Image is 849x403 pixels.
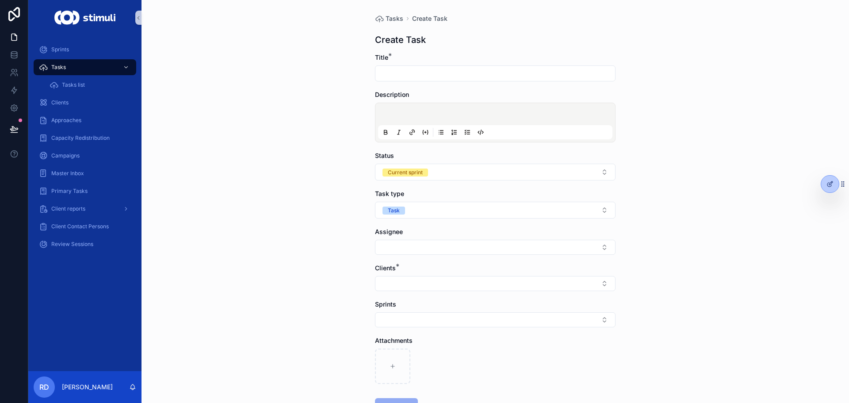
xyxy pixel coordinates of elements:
[34,183,136,199] a: Primary Tasks
[375,276,616,291] button: Select Button
[388,207,400,215] div: Task
[34,201,136,217] a: Client reports
[51,99,69,106] span: Clients
[375,240,616,255] button: Select Button
[375,202,616,219] button: Select Button
[375,264,396,272] span: Clients
[34,42,136,58] a: Sprints
[375,91,409,98] span: Description
[51,134,110,142] span: Capacity Redistribution
[51,205,85,212] span: Client reports
[34,219,136,234] a: Client Contact Persons
[34,130,136,146] a: Capacity Redistribution
[375,164,616,180] button: Select Button
[375,190,404,197] span: Task type
[51,170,84,177] span: Master Inbox
[51,152,80,159] span: Campaigns
[51,188,88,195] span: Primary Tasks
[62,81,85,88] span: Tasks list
[51,46,69,53] span: Sprints
[386,14,403,23] span: Tasks
[375,312,616,327] button: Select Button
[28,35,141,264] div: scrollable content
[62,383,113,391] p: [PERSON_NAME]
[375,34,426,46] h1: Create Task
[34,59,136,75] a: Tasks
[51,223,109,230] span: Client Contact Persons
[375,300,396,308] span: Sprints
[34,165,136,181] a: Master Inbox
[375,54,388,61] span: Title
[375,337,413,344] span: Attachments
[375,228,403,235] span: Assignee
[39,382,49,392] span: RD
[44,77,136,93] a: Tasks list
[51,241,93,248] span: Review Sessions
[34,236,136,252] a: Review Sessions
[375,14,403,23] a: Tasks
[34,148,136,164] a: Campaigns
[34,95,136,111] a: Clients
[412,14,447,23] a: Create Task
[375,152,394,159] span: Status
[388,169,423,177] div: Current sprint
[51,64,66,71] span: Tasks
[51,117,81,124] span: Approaches
[34,112,136,128] a: Approaches
[54,11,115,25] img: App logo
